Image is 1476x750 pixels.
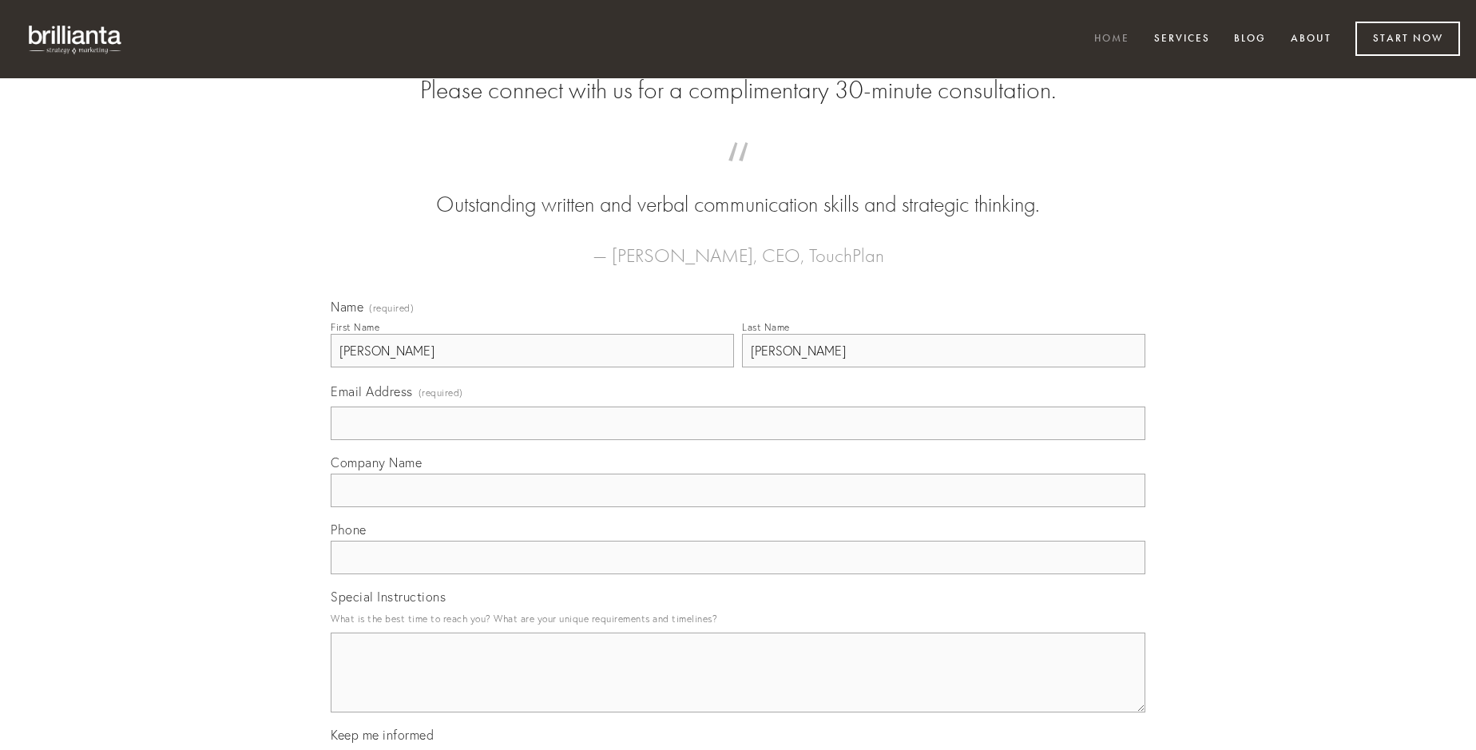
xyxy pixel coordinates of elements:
[356,158,1120,189] span: “
[356,220,1120,272] figcaption: — [PERSON_NAME], CEO, TouchPlan
[1144,26,1220,53] a: Services
[1355,22,1460,56] a: Start Now
[1280,26,1342,53] a: About
[331,383,413,399] span: Email Address
[331,522,367,538] span: Phone
[331,454,422,470] span: Company Name
[331,299,363,315] span: Name
[1084,26,1140,53] a: Home
[742,321,790,333] div: Last Name
[369,304,414,313] span: (required)
[331,608,1145,629] p: What is the best time to reach you? What are your unique requirements and timelines?
[1224,26,1276,53] a: Blog
[331,727,434,743] span: Keep me informed
[331,589,446,605] span: Special Instructions
[356,158,1120,220] blockquote: Outstanding written and verbal communication skills and strategic thinking.
[16,16,136,62] img: brillianta - research, strategy, marketing
[419,382,463,403] span: (required)
[331,321,379,333] div: First Name
[331,75,1145,105] h2: Please connect with us for a complimentary 30-minute consultation.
